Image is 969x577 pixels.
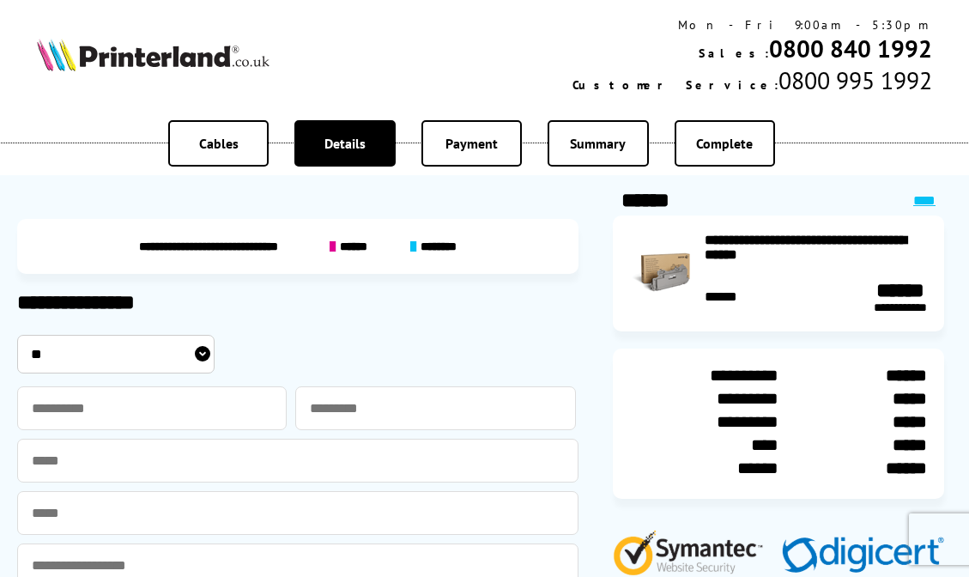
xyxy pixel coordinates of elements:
span: Complete [696,135,753,152]
span: Details [324,135,366,152]
span: Customer Service: [572,77,778,93]
span: Sales: [699,46,769,61]
span: Summary [570,135,626,152]
img: Printerland Logo [37,39,270,71]
span: Cables [199,135,239,152]
div: Mon - Fri 9:00am - 5:30pm [572,17,932,33]
a: 0800 840 1992 [769,33,932,64]
span: 0800 995 1992 [778,64,932,96]
span: Payment [445,135,498,152]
